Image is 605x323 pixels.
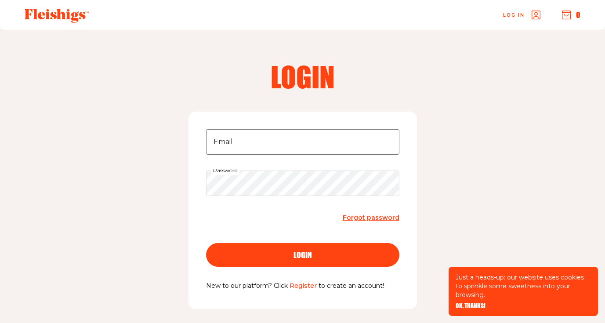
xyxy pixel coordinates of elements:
a: Log in [503,11,540,19]
p: New to our platform? Click to create an account! [206,281,399,291]
a: Forgot password [343,212,399,224]
button: 0 [562,10,580,20]
p: Just a heads-up: our website uses cookies to sprinkle some sweetness into your browsing. [456,273,591,299]
label: Password [211,166,239,175]
span: Forgot password [343,214,399,221]
a: Register [290,282,317,290]
button: OK, THANKS! [456,303,485,309]
span: Log in [503,12,525,18]
input: Password [206,171,399,196]
span: login [293,251,312,259]
button: login [206,243,399,267]
input: Email [206,129,399,155]
h2: Login [190,62,415,91]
